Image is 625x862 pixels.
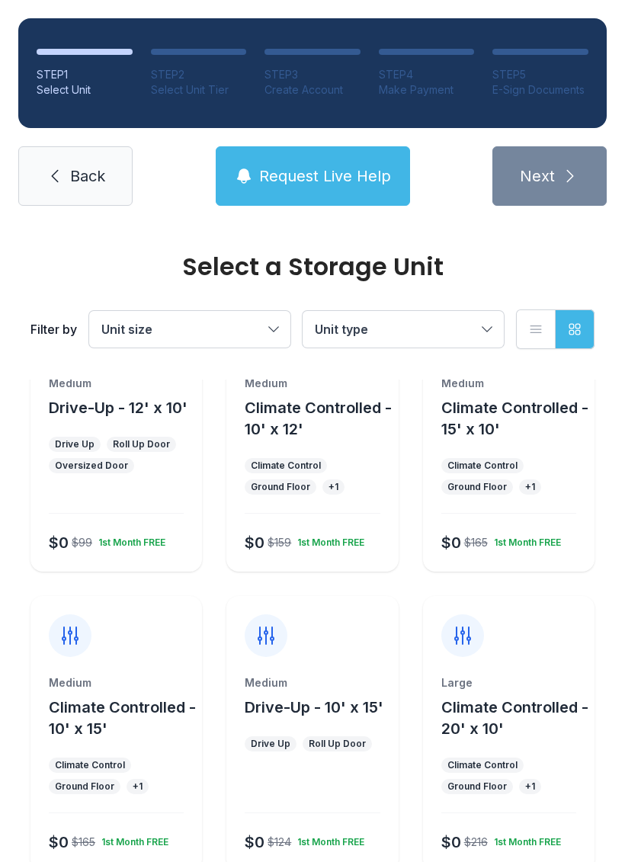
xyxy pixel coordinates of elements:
button: Climate Controlled - 10' x 15' [49,697,196,739]
div: Climate Control [55,759,125,771]
div: Medium [49,675,184,691]
div: + 1 [133,780,143,793]
div: Climate Control [447,460,518,472]
div: + 1 [525,780,535,793]
div: Medium [245,376,380,391]
div: STEP 4 [379,67,475,82]
div: STEP 1 [37,67,133,82]
span: Next [520,165,555,187]
div: $0 [441,832,461,853]
div: Select Unit Tier [151,82,247,98]
div: E-Sign Documents [492,82,588,98]
div: 1st Month FREE [291,530,364,549]
span: Climate Controlled - 20' x 10' [441,698,588,738]
button: Climate Controlled - 20' x 10' [441,697,588,739]
div: + 1 [329,481,338,493]
span: Unit type [315,322,368,337]
div: $0 [49,532,69,553]
div: Drive Up [251,738,290,750]
div: $99 [72,535,92,550]
div: $0 [441,532,461,553]
div: STEP 5 [492,67,588,82]
div: Large [441,675,576,691]
div: 1st Month FREE [291,830,364,848]
div: Climate Control [251,460,321,472]
button: Unit type [303,311,504,348]
div: Oversized Door [55,460,128,472]
span: Request Live Help [259,165,391,187]
div: $159 [268,535,291,550]
button: Drive-Up - 10' x 15' [245,697,383,718]
span: Climate Controlled - 10' x 12' [245,399,392,438]
button: Climate Controlled - 10' x 12' [245,397,392,440]
div: + 1 [525,481,535,493]
div: Ground Floor [447,780,507,793]
div: Make Payment [379,82,475,98]
div: $216 [464,835,488,850]
div: Medium [245,675,380,691]
button: Drive-Up - 12' x 10' [49,397,187,418]
div: $0 [49,832,69,853]
div: $0 [245,532,264,553]
div: Ground Floor [55,780,114,793]
div: 1st Month FREE [95,830,168,848]
div: $0 [245,832,264,853]
div: $165 [72,835,95,850]
div: Select Unit [37,82,133,98]
div: Roll Up Door [113,438,170,450]
span: Back [70,165,105,187]
span: Climate Controlled - 10' x 15' [49,698,196,738]
div: STEP 3 [264,67,361,82]
div: STEP 2 [151,67,247,82]
span: Drive-Up - 12' x 10' [49,399,187,417]
div: 1st Month FREE [92,530,165,549]
button: Climate Controlled - 15' x 10' [441,397,588,440]
span: Unit size [101,322,152,337]
span: Drive-Up - 10' x 15' [245,698,383,716]
div: Filter by [30,320,77,338]
div: 1st Month FREE [488,830,561,848]
button: Unit size [89,311,290,348]
div: $124 [268,835,291,850]
div: Drive Up [55,438,95,450]
div: Medium [441,376,576,391]
div: Ground Floor [447,481,507,493]
div: Create Account [264,82,361,98]
div: Roll Up Door [309,738,366,750]
div: Select a Storage Unit [30,255,595,279]
div: Medium [49,376,184,391]
div: 1st Month FREE [488,530,561,549]
div: Climate Control [447,759,518,771]
span: Climate Controlled - 15' x 10' [441,399,588,438]
div: Ground Floor [251,481,310,493]
div: $165 [464,535,488,550]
